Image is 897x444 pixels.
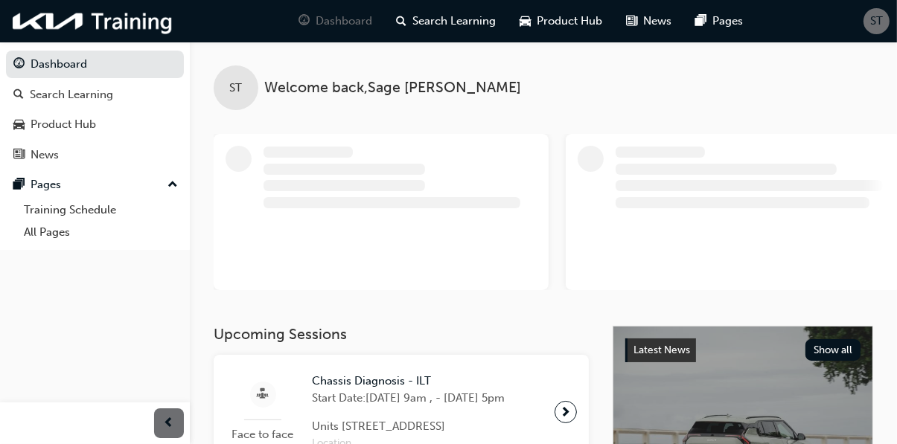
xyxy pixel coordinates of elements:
[316,13,373,30] span: Dashboard
[312,418,505,435] span: Units [STREET_ADDRESS]
[13,178,25,192] span: pages-icon
[6,81,184,109] a: Search Learning
[6,141,184,169] a: News
[644,13,672,30] span: News
[167,176,178,195] span: up-icon
[508,6,615,36] a: car-iconProduct Hub
[6,171,184,199] button: Pages
[561,402,572,422] span: next-icon
[615,6,684,36] a: news-iconNews
[6,48,184,171] button: DashboardSearch LearningProduct HubNews
[264,80,521,97] span: Welcome back , Sage [PERSON_NAME]
[226,426,300,443] span: Face to face
[31,116,96,133] div: Product Hub
[7,6,179,36] img: kia-training
[287,6,385,36] a: guage-iconDashboard
[299,12,310,30] span: guage-icon
[684,6,756,36] a: pages-iconPages
[18,221,184,244] a: All Pages
[18,199,184,222] a: Training Schedule
[30,86,113,103] div: Search Learning
[627,12,638,30] span: news-icon
[864,8,890,34] button: ST
[230,80,243,97] span: ST
[696,12,707,30] span: pages-icon
[312,390,505,407] span: Start Date: [DATE] 9am , - [DATE] 5pm
[312,373,505,390] span: Chassis Diagnosis - ILT
[13,58,25,71] span: guage-icon
[13,118,25,132] span: car-icon
[13,149,25,162] span: news-icon
[164,414,175,433] span: prev-icon
[625,338,861,362] a: Latest NewsShow all
[385,6,508,36] a: search-iconSearch Learning
[397,12,407,30] span: search-icon
[413,13,497,30] span: Search Learning
[31,147,59,164] div: News
[13,89,24,102] span: search-icon
[537,13,603,30] span: Product Hub
[214,326,589,343] h3: Upcoming Sessions
[6,51,184,78] a: Dashboard
[6,111,184,138] a: Product Hub
[31,176,61,193] div: Pages
[713,13,744,30] span: Pages
[805,339,861,361] button: Show all
[870,13,883,30] span: ST
[633,344,690,356] span: Latest News
[258,385,269,404] span: sessionType_FACE_TO_FACE-icon
[520,12,532,30] span: car-icon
